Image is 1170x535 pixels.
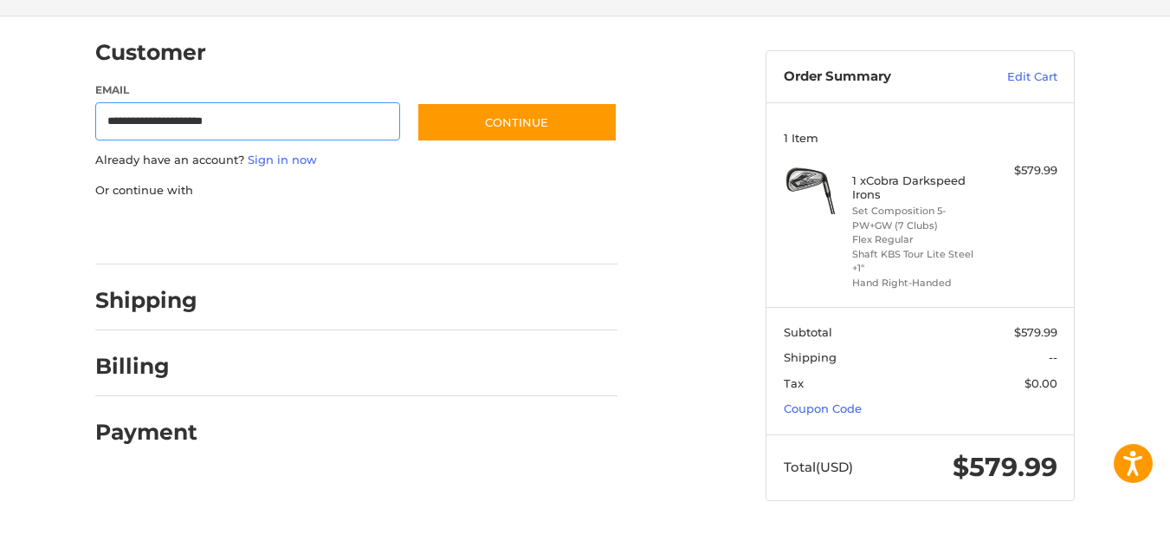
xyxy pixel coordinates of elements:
[784,401,862,415] a: Coupon Code
[852,173,985,202] h4: 1 x Cobra Darkspeed Irons
[236,216,366,247] iframe: PayPal-paylater
[95,82,400,98] label: Email
[784,131,1057,145] h3: 1 Item
[1027,488,1170,535] iframe: Google Customer Reviews
[852,247,985,276] li: Shaft KBS Tour Lite Steel +1"
[417,102,617,142] button: Continue
[784,376,804,390] span: Tax
[95,39,206,66] h2: Customer
[95,419,197,446] h2: Payment
[784,350,837,364] span: Shipping
[95,353,197,380] h2: Billing
[248,153,317,166] a: Sign in now
[989,162,1057,179] div: $579.99
[970,69,1057,86] a: Edit Cart
[95,152,617,169] p: Already have an account?
[95,182,617,199] p: Or continue with
[1025,376,1057,390] span: $0.00
[852,204,985,232] li: Set Composition 5-PW+GW (7 Clubs)
[95,287,197,314] h2: Shipping
[784,69,970,86] h3: Order Summary
[852,276,985,290] li: Hand Right-Handed
[1049,350,1057,364] span: --
[784,459,853,475] span: Total (USD)
[384,216,514,247] iframe: PayPal-venmo
[784,325,832,339] span: Subtotal
[953,451,1057,483] span: $579.99
[1014,325,1057,339] span: $579.99
[852,232,985,247] li: Flex Regular
[90,216,220,247] iframe: PayPal-paypal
